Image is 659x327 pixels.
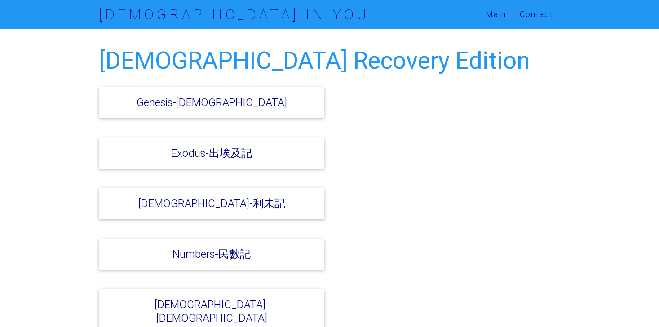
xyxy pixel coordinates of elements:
[138,197,285,210] a: [DEMOGRAPHIC_DATA]-利未記
[137,96,287,109] a: Genesis-[DEMOGRAPHIC_DATA]
[172,247,251,261] a: Numbers-民數記
[171,146,252,159] a: Exodus-出埃及記
[99,48,560,74] h2: [DEMOGRAPHIC_DATA] Recovery Edition
[155,298,269,324] a: [DEMOGRAPHIC_DATA]-[DEMOGRAPHIC_DATA]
